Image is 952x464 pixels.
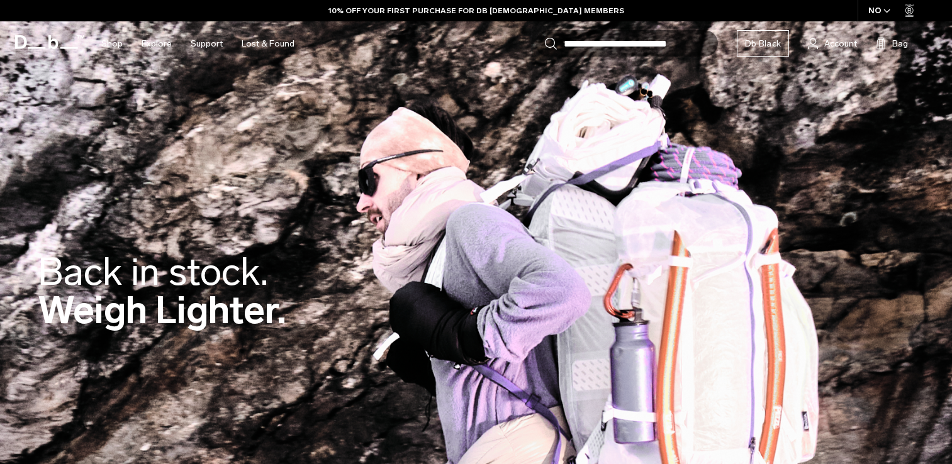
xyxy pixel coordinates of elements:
a: Shop [101,21,123,66]
nav: Main Navigation [92,21,304,66]
a: Lost & Found [242,21,294,66]
a: Support [191,21,223,66]
a: Account [808,36,857,51]
span: Account [824,37,857,50]
h2: Weigh Lighter. [38,253,286,329]
a: Db Black [737,30,789,57]
button: Bag [876,36,908,51]
span: Bag [892,37,908,50]
span: Back in stock. [38,249,268,295]
a: Explore [142,21,172,66]
a: 10% OFF YOUR FIRST PURCHASE FOR DB [DEMOGRAPHIC_DATA] MEMBERS [328,5,624,16]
